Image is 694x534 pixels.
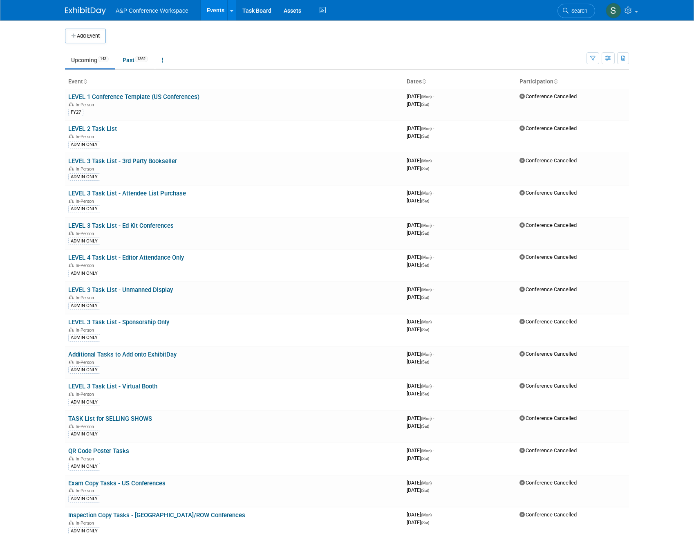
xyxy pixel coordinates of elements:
[421,199,429,203] span: (Sat)
[421,320,432,324] span: (Mon)
[407,423,429,429] span: [DATE]
[68,463,100,470] div: ADMIN ONLY
[69,488,74,492] img: In-Person Event
[68,431,100,438] div: ADMIN ONLY
[421,263,429,267] span: (Sat)
[606,3,621,18] img: Samantha Klein
[83,78,87,85] a: Sort by Event Name
[407,157,434,164] span: [DATE]
[407,359,429,365] span: [DATE]
[421,191,432,195] span: (Mon)
[68,399,100,406] div: ADMIN ONLY
[421,513,432,517] span: (Mon)
[68,109,83,116] div: FY27
[519,415,577,421] span: Conference Cancelled
[76,199,96,204] span: In-Person
[76,360,96,365] span: In-Person
[519,125,577,131] span: Conference Cancelled
[519,157,577,164] span: Conference Cancelled
[76,488,96,494] span: In-Person
[116,7,188,14] span: A&P Conference Workspace
[421,231,429,236] span: (Sat)
[433,447,434,453] span: -
[519,351,577,357] span: Conference Cancelled
[407,197,429,204] span: [DATE]
[519,447,577,453] span: Conference Cancelled
[68,319,169,326] a: LEVEL 3 Task List - Sponsorship Only
[407,480,434,486] span: [DATE]
[76,102,96,108] span: In-Person
[407,383,434,389] span: [DATE]
[421,360,429,364] span: (Sat)
[76,295,96,301] span: In-Person
[433,222,434,228] span: -
[407,222,434,228] span: [DATE]
[69,360,74,364] img: In-Person Event
[407,415,434,421] span: [DATE]
[519,190,577,196] span: Conference Cancelled
[407,351,434,357] span: [DATE]
[422,78,426,85] a: Sort by Start Date
[421,384,432,388] span: (Mon)
[65,29,106,43] button: Add Event
[421,488,429,493] span: (Sat)
[407,133,429,139] span: [DATE]
[407,319,434,325] span: [DATE]
[407,190,434,196] span: [DATE]
[68,141,100,148] div: ADMIN ONLY
[421,94,432,99] span: (Mon)
[519,254,577,260] span: Conference Cancelled
[421,159,432,163] span: (Mon)
[433,125,434,131] span: -
[68,383,157,390] a: LEVEL 3 Task List - Virtual Booth
[407,125,434,131] span: [DATE]
[69,295,74,299] img: In-Person Event
[69,263,74,267] img: In-Person Event
[407,390,429,397] span: [DATE]
[433,480,434,486] span: -
[557,4,595,18] a: Search
[68,286,173,294] a: LEVEL 3 Task List - Unmanned Display
[76,166,96,172] span: In-Person
[76,263,96,268] span: In-Person
[76,134,96,139] span: In-Person
[407,93,434,99] span: [DATE]
[407,254,434,260] span: [DATE]
[68,125,117,132] a: LEVEL 2 Task List
[68,334,100,341] div: ADMIN ONLY
[68,351,177,358] a: Additional Tasks to Add onto ExhibitDay
[516,75,629,89] th: Participation
[407,447,434,453] span: [DATE]
[68,447,129,455] a: QR Code Poster Tasks
[68,238,100,245] div: ADMIN ONLY
[68,254,184,261] a: LEVEL 4 Task List - Editor Attendance Only
[421,424,429,429] span: (Sat)
[433,351,434,357] span: -
[433,254,434,260] span: -
[68,93,199,101] a: LEVEL 1 Conference Template (US Conferences)
[68,302,100,310] div: ADMIN ONLY
[421,134,429,139] span: (Sat)
[433,190,434,196] span: -
[553,78,557,85] a: Sort by Participation Type
[68,270,100,277] div: ADMIN ONLY
[421,223,432,228] span: (Mon)
[76,424,96,429] span: In-Person
[421,456,429,461] span: (Sat)
[69,521,74,525] img: In-Person Event
[68,222,174,229] a: LEVEL 3 Task List - Ed Kit Conferences
[69,166,74,171] img: In-Person Event
[421,102,429,107] span: (Sat)
[135,56,148,62] span: 1362
[68,415,152,422] a: TASK List for SELLING SHOWS
[519,222,577,228] span: Conference Cancelled
[421,449,432,453] span: (Mon)
[68,190,186,197] a: LEVEL 3 Task List - Attendee List Purchase
[407,512,434,518] span: [DATE]
[407,294,429,300] span: [DATE]
[519,480,577,486] span: Conference Cancelled
[76,456,96,462] span: In-Person
[407,262,429,268] span: [DATE]
[68,366,100,374] div: ADMIN ONLY
[69,102,74,106] img: In-Person Event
